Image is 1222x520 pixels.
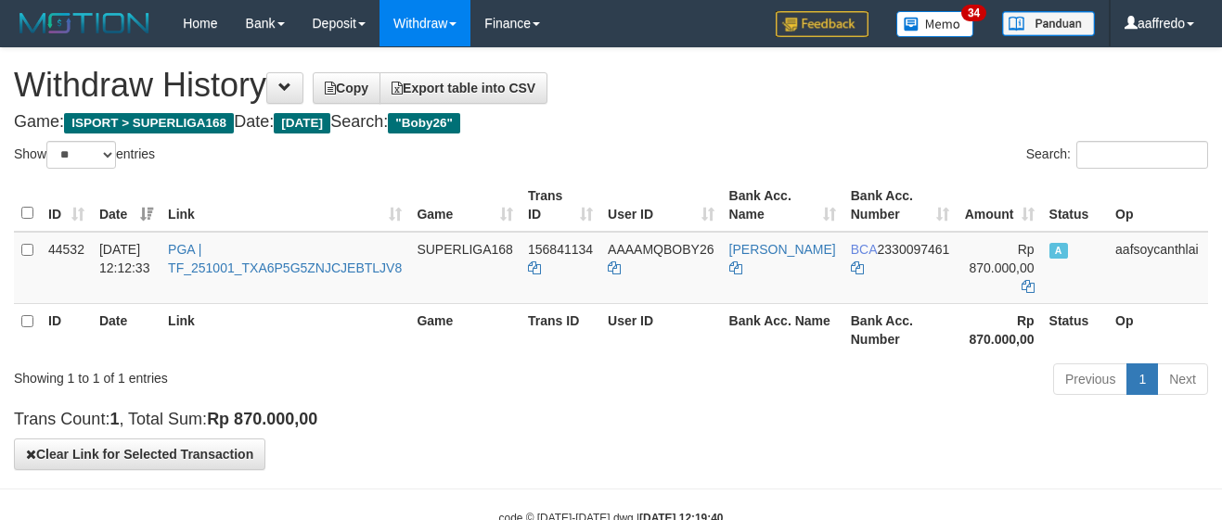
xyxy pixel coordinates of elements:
[14,141,155,169] label: Show entries
[600,179,722,232] th: User ID: activate to sort column ascending
[896,11,974,37] img: Button%20Memo.svg
[600,303,722,356] th: User ID
[600,232,722,304] td: AAAAMQBOBY26
[1026,141,1208,169] label: Search:
[843,232,958,304] td: 2330097461
[379,72,547,104] a: Export table into CSV
[14,113,1208,132] h4: Game: Date: Search:
[1002,11,1095,36] img: panduan.png
[1076,141,1208,169] input: Search:
[92,232,161,304] td: [DATE] 12:12:33
[776,11,868,37] img: Feedback.jpg
[313,72,380,104] a: Copy
[521,179,600,232] th: Trans ID: activate to sort column ascending
[1126,363,1158,395] a: 1
[41,179,92,232] th: ID: activate to sort column ascending
[92,179,161,232] th: Date: activate to sort column ascending
[14,67,1208,104] h1: Withdraw History
[521,232,600,304] td: 156841134
[729,242,836,257] a: [PERSON_NAME]
[14,411,1208,429] h4: Trans Count: , Total Sum:
[1108,179,1208,232] th: Op
[961,5,986,21] span: 34
[1108,232,1208,304] td: aafsoycanthlai
[409,179,521,232] th: Game: activate to sort column ascending
[1157,363,1208,395] a: Next
[388,113,460,133] span: "Boby26"
[722,303,843,356] th: Bank Acc. Name
[1042,303,1109,356] th: Status
[109,410,119,428] strong: 1
[161,179,409,232] th: Link: activate to sort column ascending
[325,81,368,95] span: Copy
[409,303,521,356] th: Game
[207,410,317,428] strong: Rp 870.000,00
[168,242,402,275] a: PGA | TF_251001_TXA6P5G5ZNJCJEBTLJV8
[41,303,92,356] th: ID
[843,303,958,356] th: Bank Acc. Number
[851,242,878,257] span: BCA
[41,232,92,304] td: 44532
[521,303,600,356] th: Trans ID
[969,313,1034,347] strong: Rp 870.000,00
[14,438,265,470] button: Clear Link for Selected Transaction
[409,232,521,304] td: SUPERLIGA168
[969,242,1034,275] span: Rp 870.000,00
[1049,243,1068,259] span: Approved - Marked by aafsoycanthlai
[1053,363,1127,395] a: Previous
[957,179,1041,232] th: Amount: activate to sort column ascending
[1108,303,1208,356] th: Op
[843,179,958,232] th: Bank Acc. Number: activate to sort column ascending
[46,141,116,169] select: Showentries
[274,113,330,133] span: [DATE]
[1042,179,1109,232] th: Status
[392,81,535,95] span: Export table into CSV
[14,361,495,387] div: Showing 1 to 1 of 1 entries
[92,303,161,356] th: Date
[64,113,234,133] span: ISPORT > SUPERLIGA168
[14,9,155,37] img: MOTION_logo.png
[161,303,409,356] th: Link
[722,179,843,232] th: Bank Acc. Name: activate to sort column ascending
